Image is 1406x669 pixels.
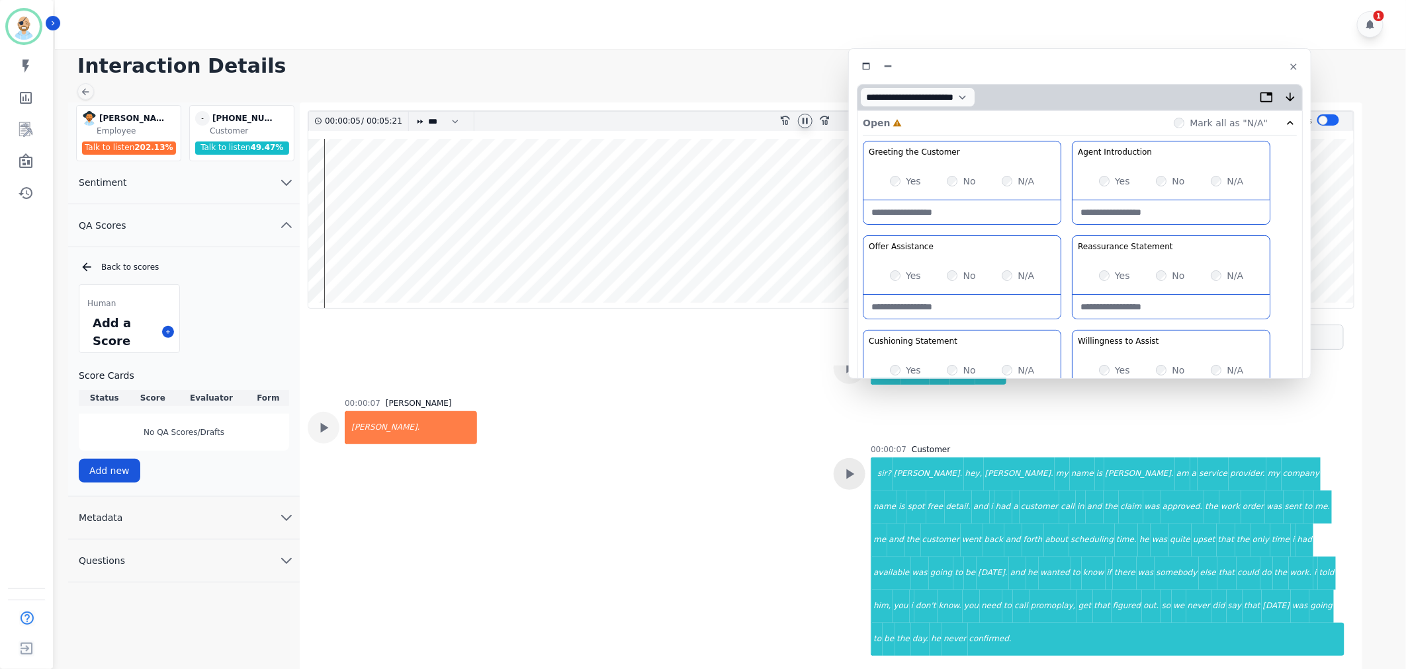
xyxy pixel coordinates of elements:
[1237,557,1261,590] div: could
[1137,557,1155,590] div: was
[1026,557,1039,590] div: he
[1115,175,1130,188] label: Yes
[68,496,300,539] button: Metadata chevron down
[1086,491,1104,524] div: and
[1161,590,1172,623] div: so
[386,398,452,409] div: [PERSON_NAME]
[1078,336,1159,346] h3: Willingness to Assist
[1186,590,1211,623] div: never
[953,557,964,590] div: to
[79,459,140,483] button: Add new
[1235,524,1251,557] div: the
[82,141,176,155] div: Talk to listen
[279,175,294,190] svg: chevron down
[1151,524,1168,557] div: was
[1227,364,1243,377] label: N/A
[887,524,905,557] div: and
[869,336,957,346] h3: Cushioning Statement
[1020,491,1060,524] div: customer
[893,457,964,491] div: [PERSON_NAME].
[906,364,921,377] label: Yes
[1071,557,1082,590] div: to
[872,524,887,557] div: me
[906,269,921,282] label: Yes
[80,260,289,274] div: Back to scores
[863,116,890,130] p: Open
[1296,524,1314,557] div: had
[1169,524,1192,557] div: quite
[1318,557,1336,590] div: told
[99,111,165,126] div: [PERSON_NAME]
[1217,557,1236,590] div: that
[968,623,1344,656] div: confirmed.
[872,491,897,524] div: name
[68,539,300,582] button: Questions chevron down
[8,11,40,42] img: Bordered avatar
[1044,524,1070,557] div: about
[938,590,963,623] div: know.
[869,147,960,157] h3: Greeting the Customer
[1082,557,1106,590] div: know
[1227,175,1243,188] label: N/A
[1265,491,1283,524] div: was
[279,510,294,526] svg: chevron down
[994,491,1012,524] div: had
[1018,364,1034,377] label: N/A
[1190,116,1268,130] label: Mark all as "N/A"
[911,623,930,656] div: day.
[1077,590,1093,623] div: get
[1227,590,1243,623] div: say
[1078,147,1152,157] h3: Agent Introduction
[1039,557,1071,590] div: wanted
[929,557,954,590] div: going
[1262,590,1292,623] div: [DATE]
[251,143,284,152] span: 49.47 %
[1172,590,1186,623] div: we
[1059,491,1076,524] div: call
[990,491,994,524] div: i
[1115,364,1130,377] label: Yes
[1095,457,1104,491] div: is
[1106,557,1114,590] div: if
[1192,524,1217,557] div: upset
[175,390,247,406] th: Evaluator
[961,524,983,557] div: went
[1289,557,1313,590] div: work.
[247,390,289,406] th: Form
[897,491,906,524] div: is
[1211,590,1227,623] div: did
[79,390,130,406] th: Status
[980,590,1002,623] div: need
[279,553,294,569] svg: chevron down
[1282,457,1321,491] div: company
[945,491,973,524] div: detail.
[97,126,178,136] div: Employee
[963,269,975,282] label: No
[869,241,934,252] h3: Offer Assistance
[1175,457,1190,491] div: am
[68,204,300,247] button: QA Scores chevron up
[1070,457,1095,491] div: name
[68,161,300,204] button: Sentiment chevron down
[1018,175,1034,188] label: N/A
[364,112,400,131] div: 00:05:21
[1266,457,1282,491] div: my
[77,54,1393,78] h1: Interaction Details
[1138,524,1151,557] div: he
[68,219,137,232] span: QA Scores
[914,590,938,623] div: don't
[1219,491,1241,524] div: work
[912,444,950,455] div: Customer
[930,623,942,656] div: he
[921,524,961,557] div: customer
[964,557,977,590] div: be
[1022,524,1044,557] div: forth
[977,557,1008,590] div: [DATE].
[983,524,1005,557] div: back
[1009,557,1027,590] div: and
[1076,491,1086,524] div: in
[1204,491,1220,524] div: the
[87,298,116,309] span: Human
[79,369,289,382] h3: Score Cards
[942,623,967,656] div: never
